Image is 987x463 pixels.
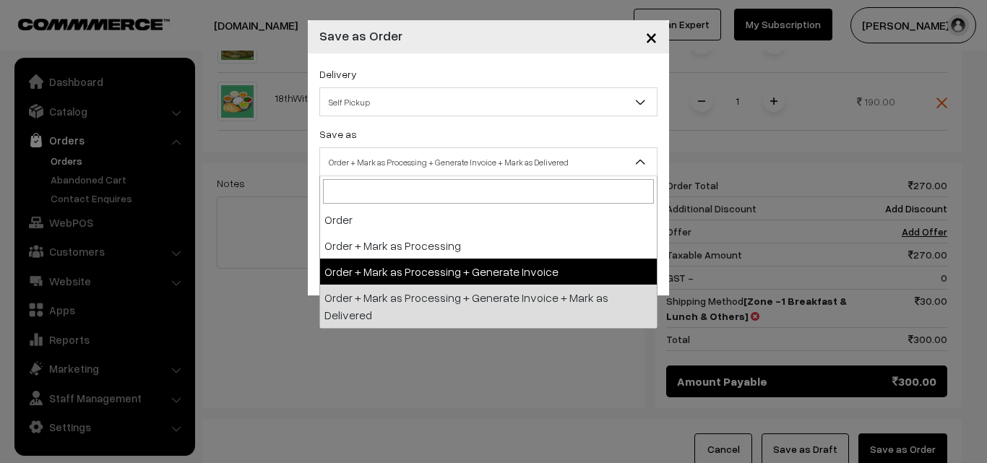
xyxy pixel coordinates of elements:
[319,87,658,116] span: Self Pickup
[319,147,658,176] span: Order + Mark as Processing + Generate Invoice + Mark as Delivered
[320,90,657,115] span: Self Pickup
[320,150,657,175] span: Order + Mark as Processing + Generate Invoice + Mark as Delivered
[320,285,657,328] li: Order + Mark as Processing + Generate Invoice + Mark as Delivered
[320,233,657,259] li: Order + Mark as Processing
[319,26,402,46] h4: Save as Order
[320,259,657,285] li: Order + Mark as Processing + Generate Invoice
[634,14,669,59] button: Close
[319,126,357,142] label: Save as
[319,66,357,82] label: Delivery
[645,23,658,50] span: ×
[320,207,657,233] li: Order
